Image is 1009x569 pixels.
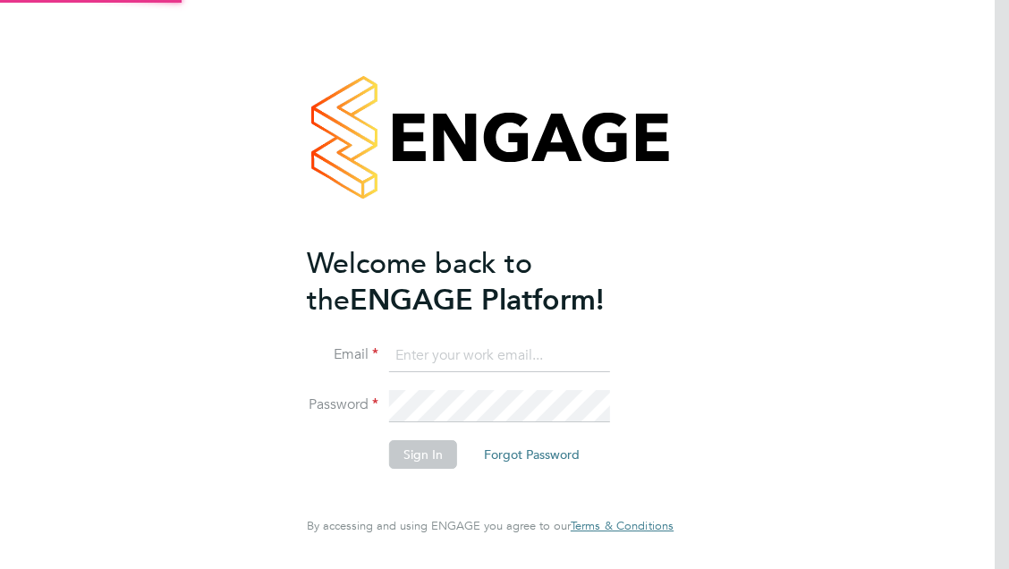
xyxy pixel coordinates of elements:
[307,245,656,318] h2: ENGAGE Platform!
[571,518,674,533] span: Terms & Conditions
[389,340,610,372] input: Enter your work email...
[389,440,457,469] button: Sign In
[307,345,378,364] label: Email
[307,518,674,533] span: By accessing and using ENGAGE you agree to our
[470,440,594,469] button: Forgot Password
[571,519,674,533] a: Terms & Conditions
[307,246,532,318] span: Welcome back to the
[307,395,378,414] label: Password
